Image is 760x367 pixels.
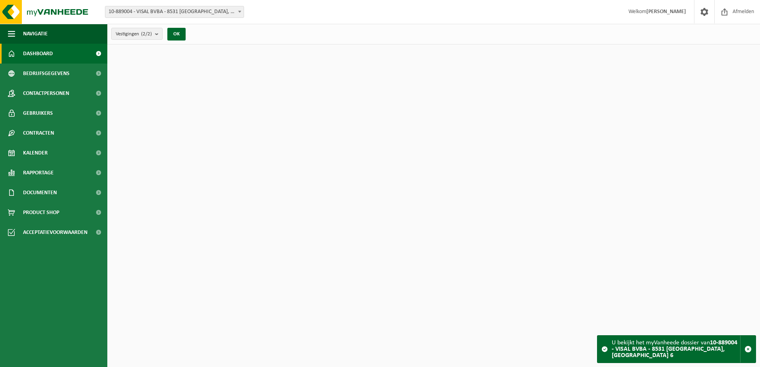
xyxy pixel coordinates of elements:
[23,83,69,103] span: Contactpersonen
[105,6,244,17] span: 10-889004 - VISAL BVBA - 8531 HULSTE, POTTERIEHOEK 6
[111,28,163,40] button: Vestigingen(2/2)
[23,123,54,143] span: Contracten
[23,183,57,203] span: Documenten
[612,336,740,363] div: U bekijkt het myVanheede dossier van
[105,6,244,18] span: 10-889004 - VISAL BVBA - 8531 HULSTE, POTTERIEHOEK 6
[23,64,70,83] span: Bedrijfsgegevens
[23,44,53,64] span: Dashboard
[23,24,48,44] span: Navigatie
[141,31,152,37] count: (2/2)
[646,9,686,15] strong: [PERSON_NAME]
[612,340,737,359] strong: 10-889004 - VISAL BVBA - 8531 [GEOGRAPHIC_DATA], [GEOGRAPHIC_DATA] 6
[23,203,59,222] span: Product Shop
[23,163,54,183] span: Rapportage
[167,28,186,41] button: OK
[23,143,48,163] span: Kalender
[116,28,152,40] span: Vestigingen
[23,103,53,123] span: Gebruikers
[23,222,87,242] span: Acceptatievoorwaarden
